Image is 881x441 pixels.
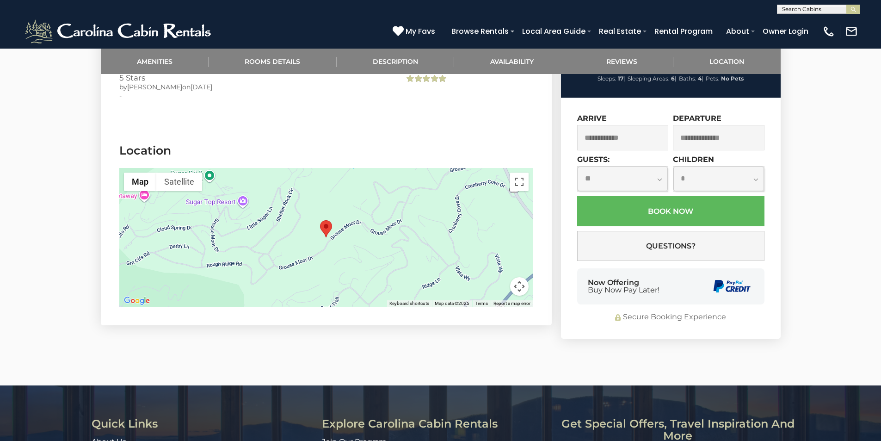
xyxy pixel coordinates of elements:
img: mail-regular-white.png [845,25,858,38]
span: Pets: [706,75,720,82]
a: My Favs [393,25,437,37]
span: Buy Now Pay Later! [588,286,659,294]
span: [PERSON_NAME] [127,83,182,91]
label: Departure [673,114,721,123]
a: Rental Program [650,23,717,39]
button: Show satellite imagery [156,173,202,191]
span: My Favs [406,25,435,37]
span: [DATE] [191,83,212,91]
strong: 17 [618,75,623,82]
img: White-1-2.png [23,18,215,45]
button: Book Now [577,197,764,227]
a: Availability [454,49,570,74]
a: Rooms Details [209,49,337,74]
span: Sleeping Areas: [628,75,670,82]
a: Real Estate [594,23,646,39]
a: Local Area Guide [518,23,590,39]
button: Show street map [124,173,156,191]
a: Open this area in Google Maps (opens a new window) [122,295,152,307]
a: Report a map error [493,301,530,306]
label: Children [673,155,714,164]
a: About [721,23,754,39]
button: Questions? [577,231,764,261]
li: | [598,73,625,85]
div: Secure Booking Experience [577,312,764,323]
img: phone-regular-white.png [822,25,835,38]
span: Map data ©2025 [435,301,469,306]
button: Map camera controls [510,277,529,296]
label: Guests: [577,155,610,164]
div: Now Offering [588,279,659,294]
button: Toggle fullscreen view [510,173,529,191]
div: by on [119,82,391,92]
div: Birds Nest On Sugar Mountain [320,220,332,237]
h3: Location [119,143,533,159]
label: Arrive [577,114,607,123]
h3: Quick Links [92,418,315,430]
a: Owner Login [758,23,813,39]
a: Reviews [570,49,674,74]
span: Baths: [679,75,696,82]
strong: No Pets [721,75,744,82]
a: Browse Rentals [447,23,513,39]
h3: Explore Carolina Cabin Rentals [322,418,552,430]
a: Terms [475,301,488,306]
button: Keyboard shortcuts [389,300,429,307]
li: | [628,73,677,85]
li: | [679,73,703,85]
strong: 4 [698,75,702,82]
a: Amenities [101,49,209,74]
a: Description [337,49,455,74]
img: Google [122,295,152,307]
span: Sleeps: [598,75,616,82]
a: Location [673,49,781,74]
div: - [119,92,391,101]
strong: 6 [671,75,675,82]
h3: 5 Stars [119,74,391,82]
